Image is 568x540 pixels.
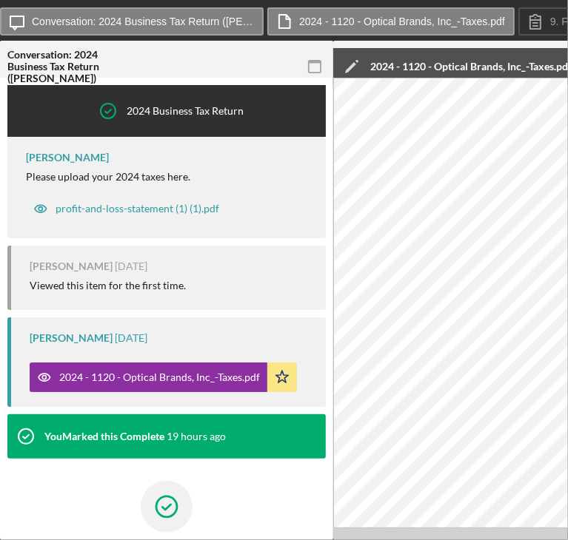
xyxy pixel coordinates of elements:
[56,203,219,215] div: profit-and-loss-statement (1) (1).pdf
[26,152,109,163] div: [PERSON_NAME]
[30,362,297,392] button: 2024 - 1120 - Optical Brands, Inc_-Taxes.pdf
[26,194,227,223] button: profit-and-loss-statement (1) (1).pdf
[299,16,505,27] label: 2024 - 1120 - Optical Brands, Inc_-Taxes.pdf
[44,431,164,442] div: You Marked this Complete
[7,49,111,84] div: Conversation: 2024 Business Tax Return ([PERSON_NAME])
[127,105,244,117] div: 2024 Business Tax Return
[115,260,147,272] time: 2025-09-03 18:29
[30,280,186,291] div: Viewed this item for the first time.
[59,371,260,383] div: 2024 - 1120 - Optical Brands, Inc_-Taxes.pdf
[26,171,190,183] div: Please upload your 2024 taxes here.
[115,332,147,344] time: 2025-09-03 18:29
[30,332,113,344] div: [PERSON_NAME]
[32,16,254,27] label: Conversation: 2024 Business Tax Return ([PERSON_NAME])
[267,7,515,36] button: 2024 - 1120 - Optical Brands, Inc_-Taxes.pdf
[167,431,226,442] time: 2025-09-04 00:15
[30,260,113,272] div: [PERSON_NAME]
